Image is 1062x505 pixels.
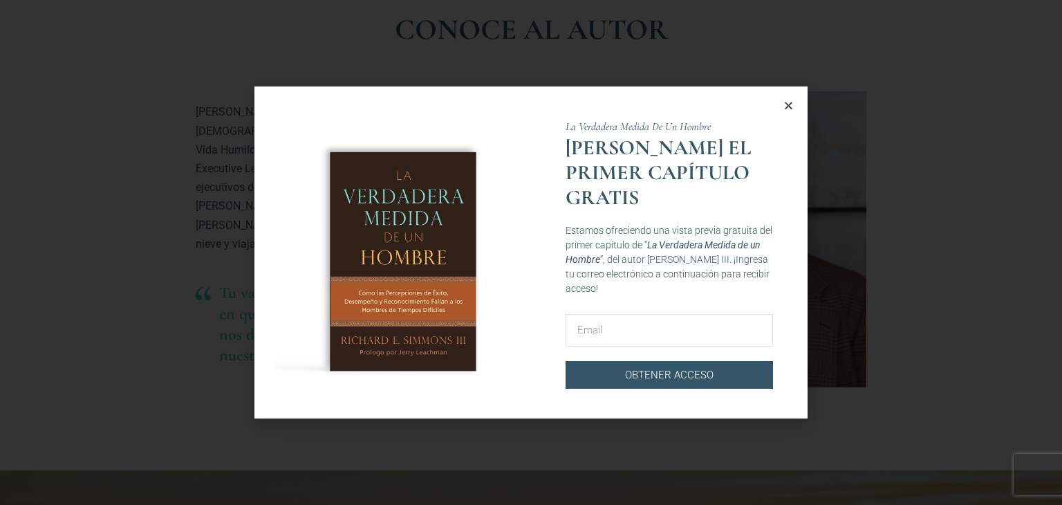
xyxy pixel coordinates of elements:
a: Close [783,100,794,111]
p: Estamos ofreciendo una vista previa gratuita del primer capítulo de “ “, del autor [PERSON_NAME] ... [566,223,773,296]
input: Email [566,314,773,347]
span: Obtener acceso [625,367,714,383]
button: Obtener acceso [566,361,773,389]
h2: La Verdadera Medida De Un Hombre [566,121,773,132]
h2: [PERSON_NAME] EL PRIMER CAPÍTULO GRATIS [566,136,773,210]
strong: La Verdadera Medida de un Hombre [566,239,761,265]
